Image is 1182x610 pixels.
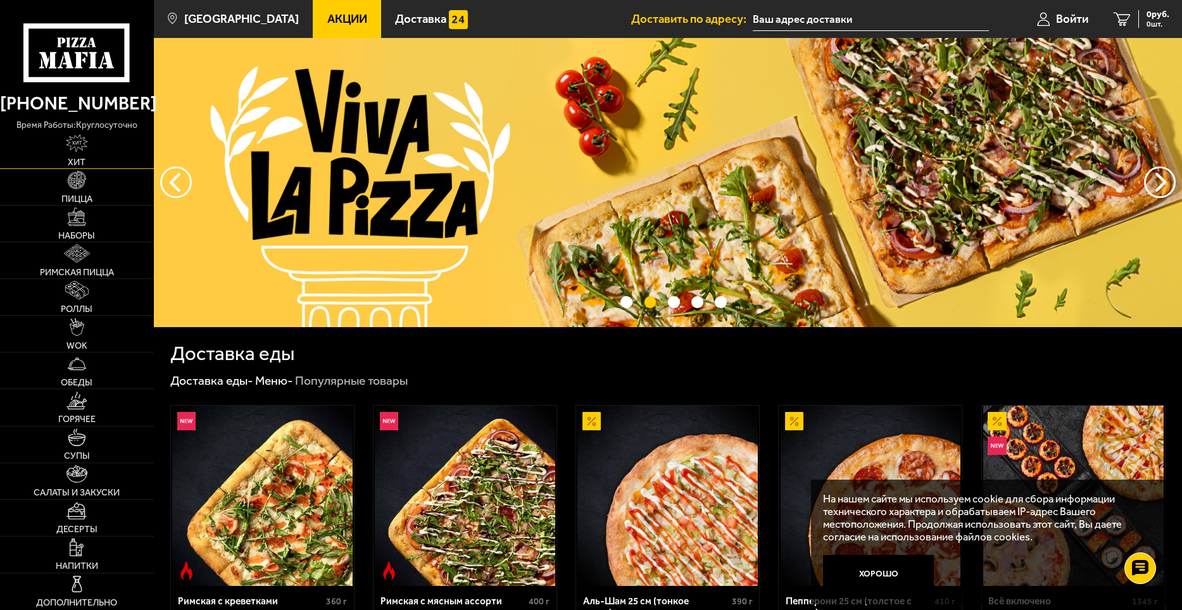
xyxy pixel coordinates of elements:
[644,296,657,308] button: точки переключения
[732,596,753,607] span: 390 г
[58,231,95,240] span: Наборы
[40,268,114,277] span: Римская пицца
[36,598,117,607] span: Дополнительно
[177,561,196,580] img: Острое блюдо
[295,373,408,389] div: Популярные товары
[577,406,758,586] img: Аль-Шам 25 см (тонкое тесто)
[983,406,1164,586] img: Всё включено
[34,488,120,497] span: Салаты и закуски
[327,13,367,25] span: Акции
[1147,10,1169,19] span: 0 руб.
[160,166,192,198] button: следующий
[779,406,962,586] a: АкционныйПепперони 25 см (толстое с сыром)
[668,296,680,308] button: точки переключения
[576,406,759,586] a: АкционныйАль-Шам 25 см (тонкое тесто)
[823,492,1145,544] p: На нашем сайте мы используем cookie для сбора информации технического характера и обрабатываем IP...
[178,595,324,607] div: Римская с креветками
[715,296,727,308] button: точки переключения
[68,158,85,166] span: Хит
[375,406,555,586] img: Римская с мясным ассорти
[380,561,398,580] img: Острое блюдо
[620,296,632,308] button: точки переключения
[184,13,299,25] span: [GEOGRAPHIC_DATA]
[64,451,90,460] span: Супы
[66,341,87,350] span: WOK
[374,406,556,586] a: НовинкаОстрое блюдоРимская с мясным ассорти
[326,596,347,607] span: 360 г
[255,373,293,388] a: Меню-
[631,13,753,25] span: Доставить по адресу:
[170,344,294,363] h1: Доставка еды
[785,412,803,430] img: Акционный
[823,555,934,592] button: Хорошо
[582,412,601,430] img: Акционный
[61,194,92,203] span: Пицца
[380,412,398,430] img: Новинка
[988,412,1006,430] img: Акционный
[982,406,1165,586] a: АкционныйНовинкаВсё включено
[781,406,961,586] img: Пепперони 25 см (толстое с сыром)
[61,304,92,313] span: Роллы
[988,437,1006,455] img: Новинка
[395,13,446,25] span: Доставка
[691,296,703,308] button: точки переключения
[529,596,550,607] span: 400 г
[172,406,353,586] img: Римская с креветками
[58,414,96,423] span: Горячее
[61,378,92,387] span: Обеды
[170,373,253,388] a: Доставка еды-
[177,412,196,430] img: Новинка
[449,10,467,28] img: 15daf4d41897b9f0e9f617042186c801.svg
[171,406,354,586] a: НовинкаОстрое блюдоРимская с креветками
[56,561,98,570] span: Напитки
[1147,20,1169,28] span: 0 шт.
[1144,166,1176,198] button: предыдущий
[380,595,526,607] div: Римская с мясным ассорти
[753,8,989,31] input: Ваш адрес доставки
[56,525,97,533] span: Десерты
[1056,13,1088,25] span: Войти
